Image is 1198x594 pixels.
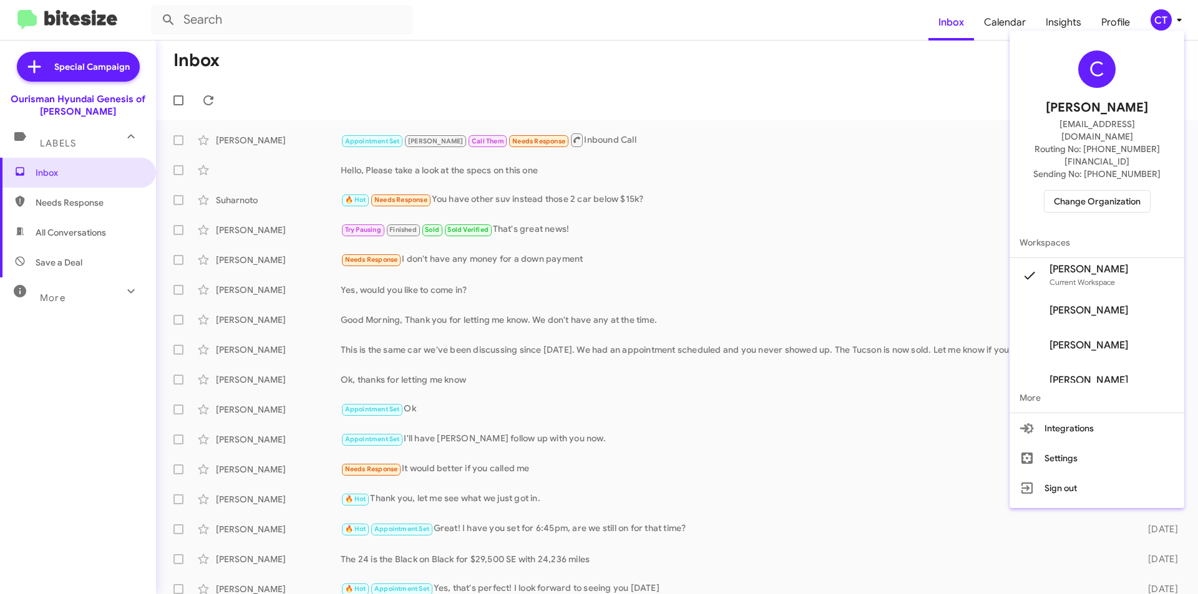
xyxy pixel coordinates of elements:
[1010,383,1184,413] span: More
[1044,190,1151,213] button: Change Organization
[1025,143,1169,168] span: Routing No: [PHONE_NUMBER][FINANCIAL_ID]
[1078,50,1116,88] div: C
[1010,443,1184,473] button: Settings
[1049,339,1128,352] span: [PERSON_NAME]
[1054,191,1141,212] span: Change Organization
[1010,228,1184,257] span: Workspaces
[1049,263,1128,275] span: [PERSON_NAME]
[1046,98,1148,118] span: [PERSON_NAME]
[1033,168,1161,180] span: Sending No: [PHONE_NUMBER]
[1049,277,1115,287] span: Current Workspace
[1010,413,1184,443] button: Integrations
[1049,374,1128,386] span: [PERSON_NAME]
[1049,304,1128,317] span: [PERSON_NAME]
[1010,473,1184,503] button: Sign out
[1025,118,1169,143] span: [EMAIL_ADDRESS][DOMAIN_NAME]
